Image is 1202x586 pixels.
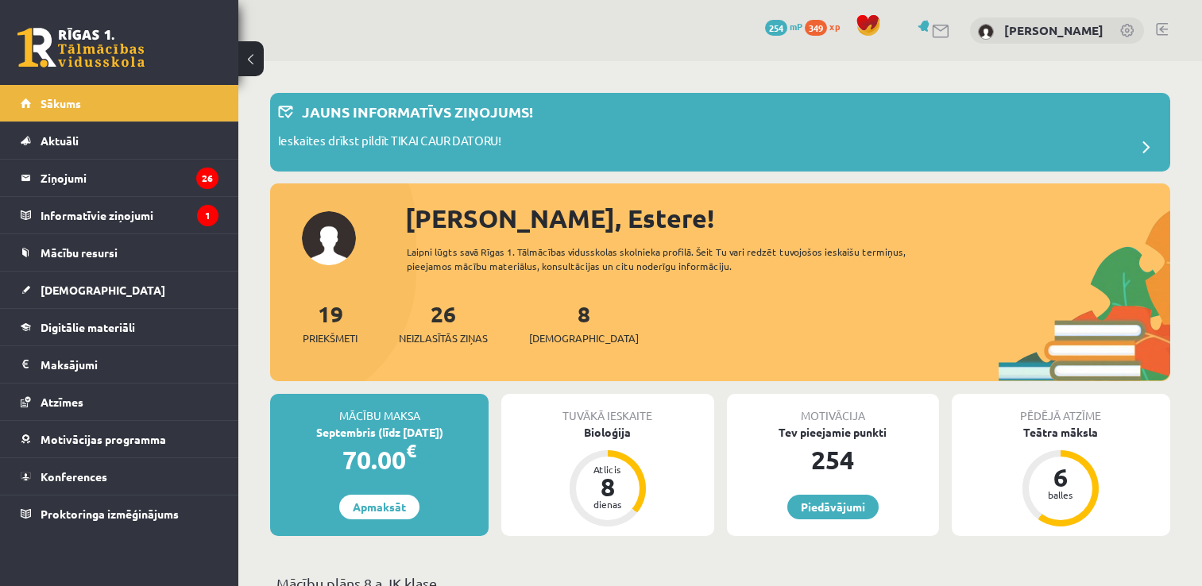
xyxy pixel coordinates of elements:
[727,424,939,441] div: Tev pieejamie punkti
[406,439,416,462] span: €
[787,495,879,519] a: Piedāvājumi
[399,330,488,346] span: Neizlasītās ziņas
[21,160,218,196] a: Ziņojumi26
[21,346,218,383] a: Maksājumi
[41,283,165,297] span: [DEMOGRAPHIC_DATA]
[765,20,787,36] span: 254
[197,205,218,226] i: 1
[805,20,827,36] span: 349
[196,168,218,189] i: 26
[765,20,802,33] a: 254 mP
[1037,490,1084,499] div: balles
[405,199,1170,237] div: [PERSON_NAME], Estere!
[270,394,489,424] div: Mācību maksa
[952,394,1170,424] div: Pēdējā atzīme
[501,424,713,529] a: Bioloģija Atlicis 8 dienas
[41,320,135,334] span: Digitālie materiāli
[41,432,166,446] span: Motivācijas programma
[407,245,947,273] div: Laipni lūgts savā Rīgas 1. Tālmācības vidusskolas skolnieka profilā. Šeit Tu vari redzēt tuvojošo...
[41,469,107,484] span: Konferences
[21,309,218,345] a: Digitālie materiāli
[21,272,218,308] a: [DEMOGRAPHIC_DATA]
[303,299,358,346] a: 19Priekšmeti
[21,458,218,495] a: Konferences
[270,441,489,479] div: 70.00
[41,160,218,196] legend: Ziņojumi
[399,299,488,346] a: 26Neizlasītās ziņas
[41,245,118,260] span: Mācību resursi
[21,234,218,271] a: Mācību resursi
[584,499,632,509] div: dienas
[17,28,145,67] a: Rīgas 1. Tālmācības vidusskola
[584,474,632,499] div: 8
[303,330,358,346] span: Priekšmeti
[302,101,533,122] p: Jauns informatīvs ziņojums!
[1037,465,1084,490] div: 6
[21,197,218,233] a: Informatīvie ziņojumi1
[501,394,713,424] div: Tuvākā ieskaite
[21,421,218,457] a: Motivācijas programma
[952,424,1170,529] a: Teātra māksla 6 balles
[41,346,218,383] legend: Maksājumi
[339,495,419,519] a: Apmaksāt
[978,24,994,40] img: Estere Naudiņa-Dannenberga
[529,330,639,346] span: [DEMOGRAPHIC_DATA]
[529,299,639,346] a: 8[DEMOGRAPHIC_DATA]
[21,384,218,420] a: Atzīmes
[21,495,218,532] a: Proktoringa izmēģinājums
[41,133,79,148] span: Aktuāli
[41,395,83,409] span: Atzīmes
[584,465,632,474] div: Atlicis
[501,424,713,441] div: Bioloģija
[41,96,81,110] span: Sākums
[21,85,218,121] a: Sākums
[21,122,218,159] a: Aktuāli
[278,101,1162,164] a: Jauns informatīvs ziņojums! Ieskaites drīkst pildīt TIKAI CAUR DATORU!
[790,20,802,33] span: mP
[41,507,179,521] span: Proktoringa izmēģinājums
[727,441,939,479] div: 254
[41,197,218,233] legend: Informatīvie ziņojumi
[270,424,489,441] div: Septembris (līdz [DATE])
[829,20,840,33] span: xp
[278,132,501,154] p: Ieskaites drīkst pildīt TIKAI CAUR DATORU!
[952,424,1170,441] div: Teātra māksla
[727,394,939,424] div: Motivācija
[805,20,848,33] a: 349 xp
[1004,22,1103,38] a: [PERSON_NAME]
